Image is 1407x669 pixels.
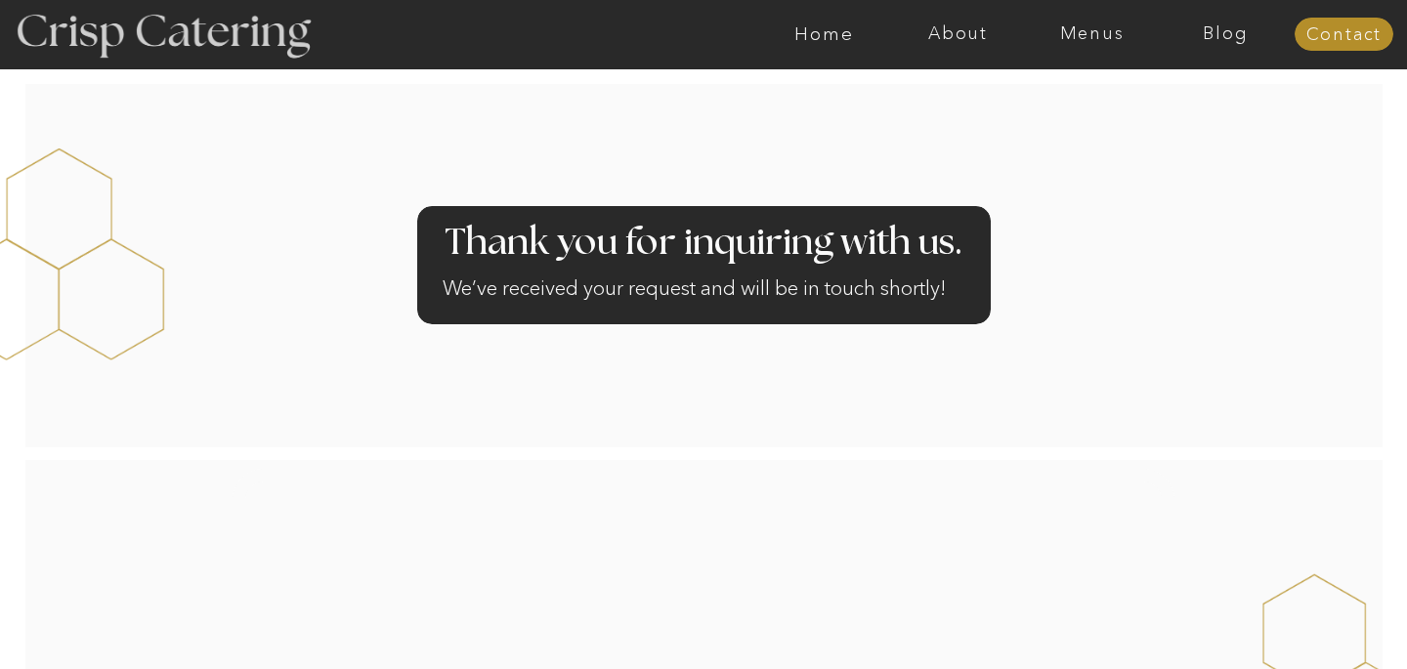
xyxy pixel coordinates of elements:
[1295,25,1393,45] a: Contact
[1159,24,1293,44] a: Blog
[1025,24,1159,44] a: Menus
[757,24,891,44] a: Home
[442,225,965,263] h2: Thank you for inquiring with us.
[891,24,1025,44] a: About
[443,273,964,312] h2: We’ve received your request and will be in touch shortly!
